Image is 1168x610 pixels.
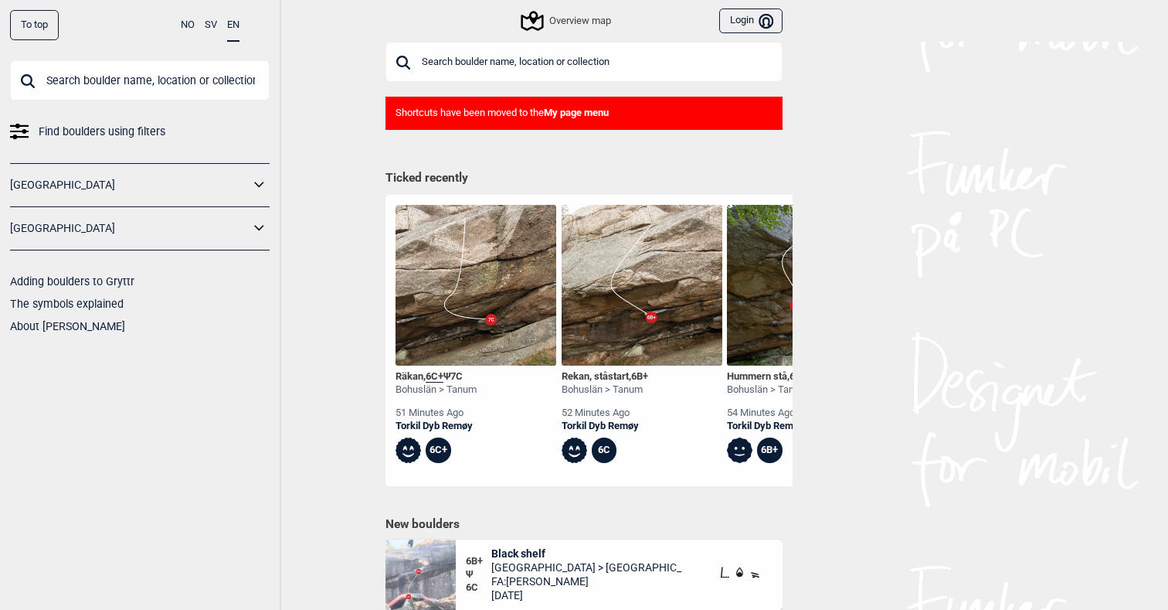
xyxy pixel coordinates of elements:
[385,540,783,610] div: Black shelf6B+Ψ6CBlack shelf[GEOGRAPHIC_DATA] > [GEOGRAPHIC_DATA]FA:[PERSON_NAME][DATE]
[631,370,648,382] span: 6B+
[10,174,250,196] a: [GEOGRAPHIC_DATA]
[10,275,134,288] a: Adding boulders to Gryttr
[757,438,783,463] div: 6B+
[466,547,491,603] div: Ψ
[562,370,648,383] div: Rekan, ståstart ,
[396,407,477,420] div: 51 minutes ago
[491,547,683,561] span: Black shelf
[396,420,477,433] a: Torkil Dyb Remøy
[39,121,165,143] span: Find boulders using filters
[385,42,783,82] input: Search boulder name, location or collection
[491,574,683,588] span: FA: [PERSON_NAME]
[562,420,648,433] a: Torkil Dyb Remøy
[385,170,783,187] h1: Ticked recently
[727,407,808,420] div: 54 minutes ago
[789,370,801,382] span: 6B
[426,370,443,383] span: 6C+
[10,320,125,332] a: About [PERSON_NAME]
[727,383,808,397] div: Bohuslän > Tanum
[385,516,783,532] h1: New boulders
[385,97,783,130] div: Shortcuts have been moved to the
[592,438,617,463] div: 6C
[544,107,609,118] b: My page menu
[450,370,463,382] span: 7C
[491,561,683,574] span: [GEOGRAPHIC_DATA] > [GEOGRAPHIC_DATA]
[10,10,59,40] div: To top
[523,12,611,30] div: Overview map
[385,540,456,610] img: Black shelf
[10,298,124,310] a: The symbols explained
[396,205,556,366] img: Rakan 191013
[205,10,217,40] button: SV
[562,205,722,366] img: Rekan stastart 191013
[466,555,491,568] span: 6B+
[396,383,477,397] div: Bohuslän > Tanum
[727,370,808,383] div: Hummern stå ,
[466,581,491,595] span: 6C
[10,121,270,143] a: Find boulders using filters
[719,9,783,34] button: Login
[426,438,451,463] div: 6C+
[491,588,683,602] span: [DATE]
[727,205,888,366] img: Hummern sta
[10,217,250,240] a: [GEOGRAPHIC_DATA]
[396,370,477,383] div: Räkan , Ψ
[227,10,239,42] button: EN
[10,60,270,101] input: Search boulder name, location or collection
[562,383,648,397] div: Bohuslän > Tanum
[727,420,808,433] a: Torkil Dyb Remøy
[181,10,195,40] button: NO
[562,407,648,420] div: 52 minutes ago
